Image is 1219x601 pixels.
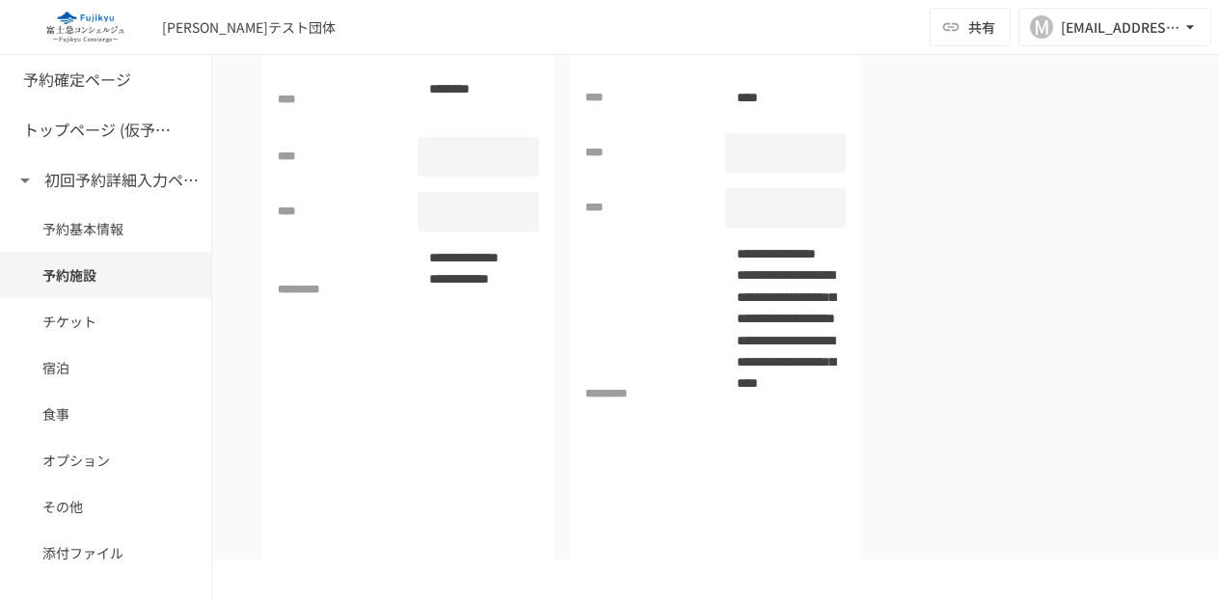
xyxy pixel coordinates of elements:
img: eQeGXtYPV2fEKIA3pizDiVdzO5gJTl2ahLbsPaD2E4R [23,12,147,42]
span: 予約施設 [42,264,169,286]
span: 添付ファイル [42,542,169,563]
h6: 予約確定ページ [23,68,131,93]
div: [PERSON_NAME]テスト団体 [162,17,336,38]
span: 共有 [968,16,995,38]
div: [EMAIL_ADDRESS][PERSON_NAME][DOMAIN_NAME] [1061,15,1180,40]
button: M[EMAIL_ADDRESS][PERSON_NAME][DOMAIN_NAME] [1018,8,1211,46]
span: チケット [42,311,169,332]
span: 宿泊 [42,357,169,378]
h6: トップページ (仮予約一覧) [23,118,177,143]
span: その他 [42,496,169,517]
span: 食事 [42,403,169,424]
button: 共有 [930,8,1011,46]
h6: 初回予約詳細入力ページ [44,168,199,193]
div: M [1030,15,1053,39]
span: 予約基本情報 [42,218,169,239]
span: オプション [42,450,169,471]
